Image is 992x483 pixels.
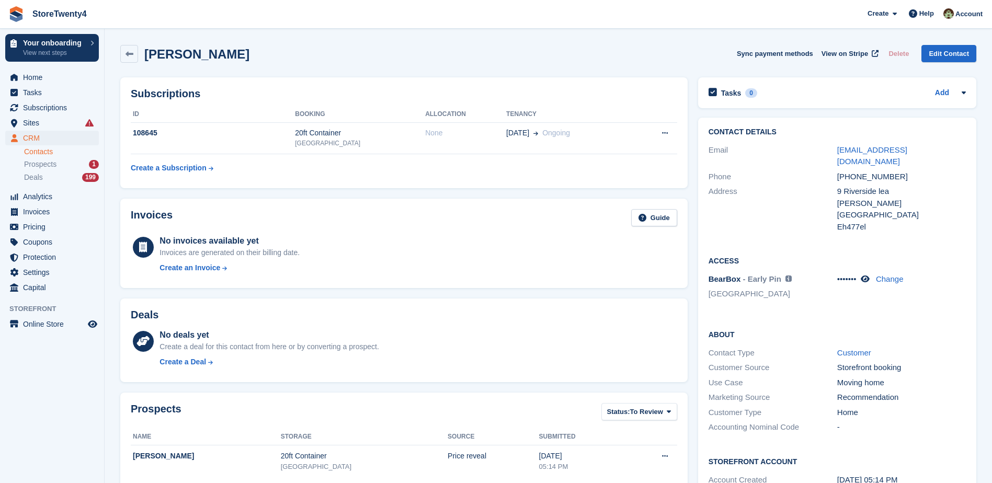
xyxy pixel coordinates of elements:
[817,45,881,62] a: View on Stripe
[23,131,86,145] span: CRM
[159,262,220,273] div: Create an Invoice
[24,172,99,183] a: Deals 199
[23,189,86,204] span: Analytics
[709,421,837,433] div: Accounting Nominal Code
[737,45,813,62] button: Sync payment methods
[5,131,99,145] a: menu
[8,6,24,22] img: stora-icon-8386f47178a22dfd0bd8f6a31ec36ba5ce8667c1dd55bd0f319d3a0aa187defe.svg
[131,309,158,321] h2: Deals
[23,48,85,57] p: View next steps
[24,172,43,182] span: Deals
[448,451,539,462] div: Price reveal
[542,129,570,137] span: Ongoing
[5,189,99,204] a: menu
[295,106,425,123] th: Booking
[601,403,677,420] button: Status: To Review
[159,356,379,367] a: Create a Deal
[23,204,86,219] span: Invoices
[131,158,213,178] a: Create a Subscription
[709,377,837,389] div: Use Case
[709,392,837,404] div: Marketing Source
[5,116,99,130] a: menu
[23,85,86,100] span: Tasks
[131,163,207,174] div: Create a Subscription
[709,407,837,419] div: Customer Type
[837,221,966,233] div: Eh477el
[884,45,913,62] button: Delete
[709,128,966,136] h2: Contact Details
[955,9,983,19] span: Account
[23,220,86,234] span: Pricing
[709,362,837,374] div: Customer Source
[131,429,281,445] th: Name
[131,88,677,100] h2: Subscriptions
[28,5,91,22] a: StoreTwenty4
[9,304,104,314] span: Storefront
[131,106,295,123] th: ID
[281,429,448,445] th: Storage
[85,119,94,127] i: Smart entry sync failures have occurred
[837,421,966,433] div: -
[23,317,86,331] span: Online Store
[159,329,379,341] div: No deals yet
[295,128,425,139] div: 20ft Container
[82,173,99,182] div: 199
[709,171,837,183] div: Phone
[837,362,966,374] div: Storefront booking
[837,274,857,283] span: •••••••
[539,462,625,472] div: 05:14 PM
[921,45,976,62] a: Edit Contact
[5,85,99,100] a: menu
[709,288,837,300] li: [GEOGRAPHIC_DATA]
[23,250,86,264] span: Protection
[23,116,86,130] span: Sites
[539,451,625,462] div: [DATE]
[837,145,907,166] a: [EMAIL_ADDRESS][DOMAIN_NAME]
[631,209,677,226] a: Guide
[24,159,99,170] a: Prospects 1
[159,247,300,258] div: Invoices are generated on their billing date.
[295,139,425,148] div: [GEOGRAPHIC_DATA]
[144,47,249,61] h2: [PERSON_NAME]
[837,198,966,210] div: [PERSON_NAME]
[133,451,281,462] div: [PERSON_NAME]
[709,186,837,233] div: Address
[131,209,173,226] h2: Invoices
[785,275,792,282] img: icon-info-grey-7440780725fd019a000dd9b08b2336e03edf1995a4989e88bcd33f0948082b44.svg
[709,456,966,466] h2: Storefront Account
[539,429,625,445] th: Submitted
[23,100,86,115] span: Subscriptions
[5,280,99,295] a: menu
[5,250,99,264] a: menu
[89,160,99,169] div: 1
[5,220,99,234] a: menu
[709,329,966,339] h2: About
[5,34,99,62] a: Your onboarding View next steps
[425,106,506,123] th: Allocation
[506,128,529,139] span: [DATE]
[709,274,741,283] span: BearBox
[5,70,99,85] a: menu
[23,280,86,295] span: Capital
[24,147,99,157] a: Contacts
[5,265,99,280] a: menu
[159,235,300,247] div: No invoices available yet
[837,209,966,221] div: [GEOGRAPHIC_DATA]
[837,407,966,419] div: Home
[837,171,966,183] div: [PHONE_NUMBER]
[5,100,99,115] a: menu
[709,347,837,359] div: Contact Type
[721,88,742,98] h2: Tasks
[745,88,757,98] div: 0
[23,39,85,47] p: Your onboarding
[935,87,949,99] a: Add
[131,128,295,139] div: 108645
[5,235,99,249] a: menu
[506,106,633,123] th: Tenancy
[159,262,300,273] a: Create an Invoice
[281,462,448,472] div: [GEOGRAPHIC_DATA]
[281,451,448,462] div: 20ft Container
[943,8,954,19] img: Lee Hanlon
[159,341,379,352] div: Create a deal for this contact from here or by converting a prospect.
[5,317,99,331] a: menu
